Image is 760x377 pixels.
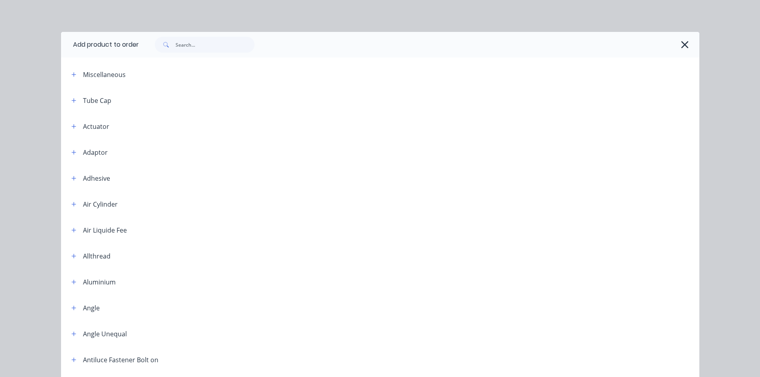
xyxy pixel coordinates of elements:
[83,96,111,105] div: Tube Cap
[83,329,127,339] div: Angle Unequal
[83,303,100,313] div: Angle
[83,70,126,79] div: Miscellaneous
[61,32,139,57] div: Add product to order
[83,355,158,365] div: Antiluce Fastener Bolt on
[83,122,109,131] div: Actuator
[83,148,108,157] div: Adaptor
[83,174,110,183] div: Adhesive
[83,225,127,235] div: Air Liquide Fee
[176,37,255,53] input: Search...
[83,251,111,261] div: Allthread
[83,199,118,209] div: Air Cylinder
[83,277,116,287] div: Aluminium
